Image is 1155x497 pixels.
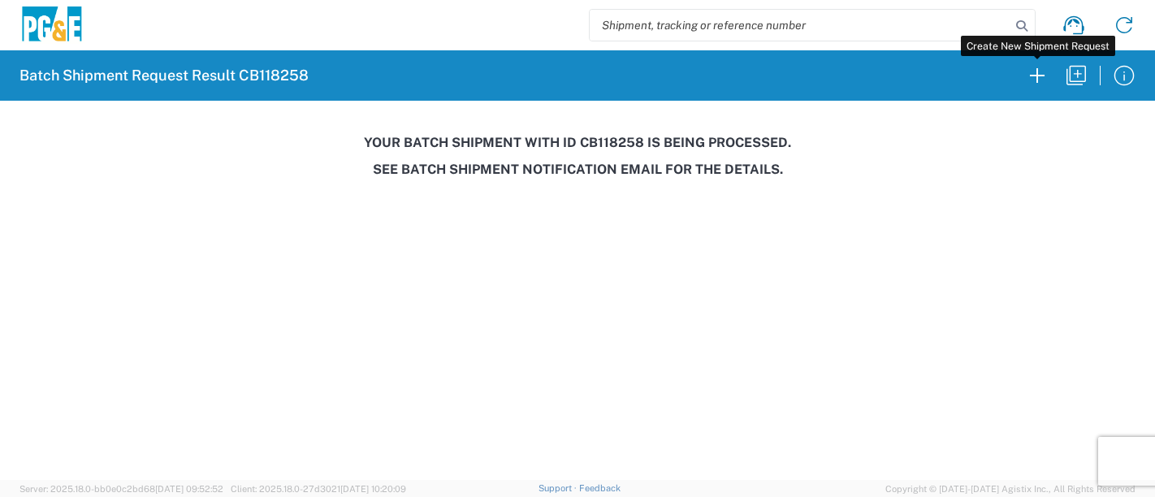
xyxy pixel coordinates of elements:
span: [DATE] 09:52:52 [155,484,223,494]
a: Feedback [579,483,621,493]
input: Shipment, tracking or reference number [590,10,1010,41]
h2: Batch Shipment Request Result CB118258 [19,66,309,85]
span: Client: 2025.18.0-27d3021 [231,484,406,494]
h3: Your batch shipment with id CB118258 is being processed. [11,135,1144,150]
span: Server: 2025.18.0-bb0e0c2bd68 [19,484,223,494]
span: [DATE] 10:20:09 [340,484,406,494]
h3: See Batch Shipment Notification email for the details. [11,162,1144,177]
a: Support [539,483,579,493]
span: Copyright © [DATE]-[DATE] Agistix Inc., All Rights Reserved [885,482,1136,496]
img: pge [19,6,84,45]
